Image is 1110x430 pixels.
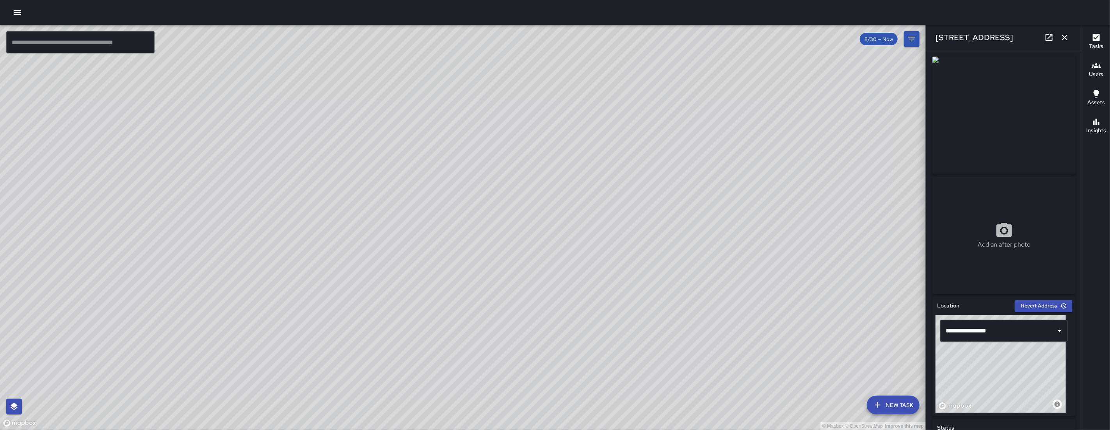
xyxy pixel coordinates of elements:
p: Add an after photo [978,240,1030,249]
button: Tasks [1082,28,1110,56]
h6: Users [1089,70,1103,79]
button: Assets [1082,84,1110,112]
h6: Assets [1087,98,1105,107]
h6: Location [937,302,959,310]
button: New Task [867,396,920,414]
span: 8/30 — Now [860,36,898,43]
button: Users [1082,56,1110,84]
button: Insights [1082,112,1110,140]
h6: Tasks [1089,42,1103,51]
img: request_images%2Fcb86f290-85bc-11f0-a1dd-29756bde3384 [932,57,1076,174]
button: Revert Address [1015,300,1073,312]
h6: [STREET_ADDRESS] [936,31,1013,44]
button: Open [1054,325,1065,336]
button: Filters [904,31,920,47]
h6: Insights [1086,126,1106,135]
